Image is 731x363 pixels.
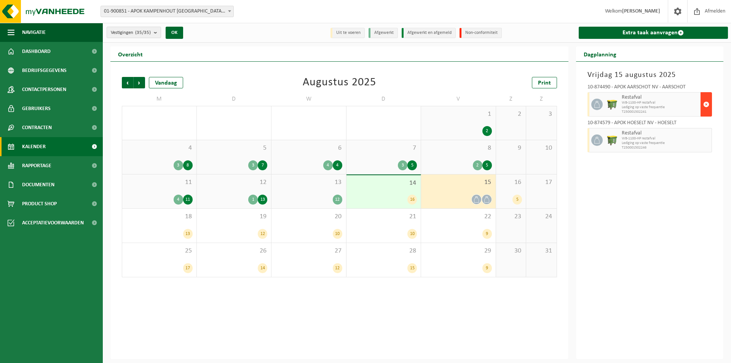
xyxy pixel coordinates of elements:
[530,110,552,118] span: 3
[482,160,492,170] div: 5
[22,175,54,194] span: Documenten
[407,160,417,170] div: 5
[101,6,233,17] span: 01-900851 - APOK KAMPENHOUT NV - KAMPENHOUT
[587,69,712,81] h3: Vrijdag 15 augustus 2025
[530,247,552,255] span: 31
[425,144,492,152] span: 8
[183,263,193,273] div: 17
[22,23,46,42] span: Navigatie
[369,28,398,38] li: Afgewerkt
[201,247,268,255] span: 26
[402,28,456,38] li: Afgewerkt en afgemeld
[500,110,522,118] span: 2
[126,144,193,152] span: 4
[323,160,333,170] div: 4
[22,42,51,61] span: Dashboard
[482,126,492,136] div: 2
[183,229,193,239] div: 13
[530,144,552,152] span: 10
[333,263,342,273] div: 12
[350,247,417,255] span: 28
[248,195,258,205] div: 1
[538,80,551,86] span: Print
[126,247,193,255] span: 25
[22,137,46,156] span: Kalender
[275,213,342,221] span: 20
[330,28,365,38] li: Uit te voeren
[197,92,272,106] td: D
[526,92,557,106] td: Z
[607,134,618,146] img: WB-1100-HPE-GN-50
[122,92,197,106] td: M
[500,178,522,187] span: 16
[482,229,492,239] div: 9
[126,178,193,187] span: 11
[622,110,699,114] span: T250001502241
[122,77,133,88] span: Vorige
[258,229,267,239] div: 12
[275,178,342,187] span: 13
[473,160,482,170] div: 2
[622,130,710,136] span: Restafval
[607,99,618,110] img: WB-1100-HPE-GN-50
[425,213,492,221] span: 22
[258,263,267,273] div: 14
[111,27,151,38] span: Vestigingen
[107,27,161,38] button: Vestigingen(35/35)
[22,61,67,80] span: Bedrijfsgegevens
[500,213,522,221] span: 23
[333,195,342,205] div: 12
[530,213,552,221] span: 24
[496,92,527,106] td: Z
[407,195,417,205] div: 16
[460,28,502,38] li: Non-conformiteit
[110,46,150,61] h2: Overzicht
[425,110,492,118] span: 1
[166,27,183,39] button: OK
[174,195,183,205] div: 4
[622,141,710,146] span: Lediging op vaste frequentie
[350,213,417,221] span: 21
[333,160,342,170] div: 4
[512,195,522,205] div: 5
[587,120,712,128] div: 10-874579 - APOK HOESELT NV - HOESELT
[201,144,268,152] span: 5
[22,80,66,99] span: Contactpersonen
[500,247,522,255] span: 30
[350,144,417,152] span: 7
[149,77,183,88] div: Vandaag
[579,27,728,39] a: Extra taak aanvragen
[22,99,51,118] span: Gebruikers
[346,92,421,106] td: D
[482,263,492,273] div: 9
[500,144,522,152] span: 9
[174,160,183,170] div: 3
[425,178,492,187] span: 15
[201,213,268,221] span: 19
[622,105,699,110] span: Lediging op vaste frequentie
[622,146,710,150] span: T250001502246
[183,160,193,170] div: 8
[275,144,342,152] span: 6
[22,156,51,175] span: Rapportage
[622,94,699,101] span: Restafval
[530,178,552,187] span: 17
[271,92,346,106] td: W
[134,77,145,88] span: Volgende
[587,85,712,92] div: 10-874490 - APOK AARSCHOT NV - AARSCHOT
[201,178,268,187] span: 12
[248,160,258,170] div: 3
[350,179,417,187] span: 14
[22,118,52,137] span: Contracten
[135,30,151,35] count: (35/35)
[622,8,660,14] strong: [PERSON_NAME]
[258,160,267,170] div: 7
[22,213,84,232] span: Acceptatievoorwaarden
[398,160,407,170] div: 3
[532,77,557,88] a: Print
[421,92,496,106] td: V
[576,46,624,61] h2: Dagplanning
[407,229,417,239] div: 10
[126,213,193,221] span: 18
